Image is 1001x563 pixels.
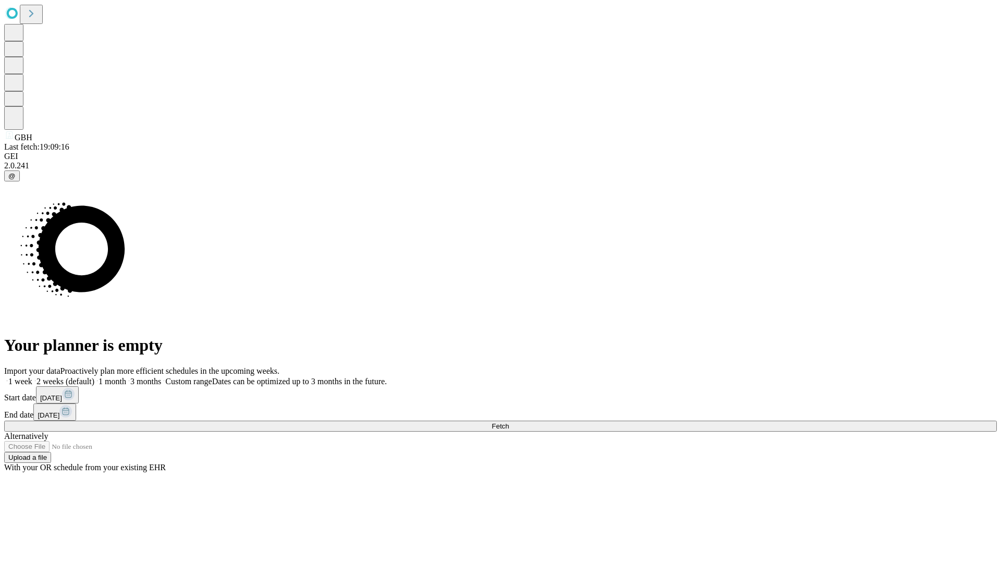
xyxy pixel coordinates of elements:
[165,377,212,386] span: Custom range
[38,411,59,419] span: [DATE]
[4,170,20,181] button: @
[33,403,76,421] button: [DATE]
[4,403,997,421] div: End date
[36,377,94,386] span: 2 weeks (default)
[8,377,32,386] span: 1 week
[4,366,60,375] span: Import your data
[36,386,79,403] button: [DATE]
[4,152,997,161] div: GEI
[40,394,62,402] span: [DATE]
[99,377,126,386] span: 1 month
[15,133,32,142] span: GBH
[4,432,48,440] span: Alternatively
[4,336,997,355] h1: Your planner is empty
[4,421,997,432] button: Fetch
[4,463,166,472] span: With your OR schedule from your existing EHR
[212,377,387,386] span: Dates can be optimized up to 3 months in the future.
[492,422,509,430] span: Fetch
[8,172,16,180] span: @
[4,452,51,463] button: Upload a file
[4,386,997,403] div: Start date
[60,366,279,375] span: Proactively plan more efficient schedules in the upcoming weeks.
[4,142,69,151] span: Last fetch: 19:09:16
[130,377,161,386] span: 3 months
[4,161,997,170] div: 2.0.241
